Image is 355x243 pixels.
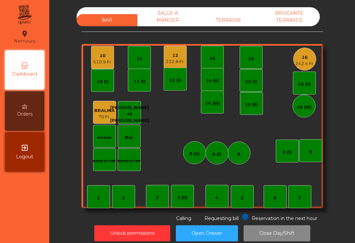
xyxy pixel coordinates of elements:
div: 15 (II) [245,101,258,108]
div: [PERSON_NAME] et [PERSON_NAME] [110,104,149,124]
div: 12 (I) [169,77,181,84]
div: 16 (III) [297,104,311,111]
button: Open Drawer [176,225,238,241]
div: 8 (II) [189,151,200,157]
div: 242.4 Fr. [295,60,314,67]
span: Reservation in the next hour [252,215,317,221]
span: Logout [16,153,33,160]
div: 8 (I) [212,151,221,158]
div: 11 (I) [133,78,145,85]
span: Dashboard [12,71,37,77]
i: exit_to_app [21,144,29,152]
div: 15 (I) [245,78,257,85]
div: 510.9 Fr. [93,59,112,65]
div: 10 [93,53,112,59]
div: TERRASSE [198,14,259,26]
div: 7 [298,195,301,201]
img: qpiato [16,3,33,26]
i: location_on [21,30,29,38]
button: Unlock permissions [94,225,170,241]
div: 1 [97,195,100,201]
div: emporter [93,158,116,164]
div: erreur [97,134,112,141]
button: Close Day/Shift [244,225,310,241]
span: Requesting bill [204,215,239,221]
div: 15 [248,55,254,62]
div: 3 (II) [177,194,187,201]
div: 5 [241,195,244,201]
div: BROCANTE TERRASSE [259,7,320,26]
div: 14 (II) [206,77,219,84]
div: 14 [209,55,215,62]
div: 6 [273,195,276,201]
div: BRALINA [94,107,115,114]
div: 2 [122,195,125,201]
div: 232.8 Fr. [166,58,185,65]
div: Nemours [14,29,35,45]
div: 8 [237,151,240,158]
div: 9 (I) [283,149,292,156]
div: BAR [77,14,137,26]
div: Bar [125,134,133,141]
div: 9 [309,149,312,155]
div: 11 [136,55,142,62]
span: Orders [17,111,33,118]
div: 10 (I) [97,78,108,85]
div: 16 (II) [298,81,311,88]
div: SALLE A MANGER [137,7,198,26]
div: 14 (III) [205,100,220,107]
div: 4 [215,194,218,201]
div: 3 [156,194,159,201]
div: 16 [295,54,314,61]
div: emporter [117,158,141,164]
div: 70 Fr. [94,114,115,120]
div: 12 [166,52,185,59]
span: Calling [176,215,191,221]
